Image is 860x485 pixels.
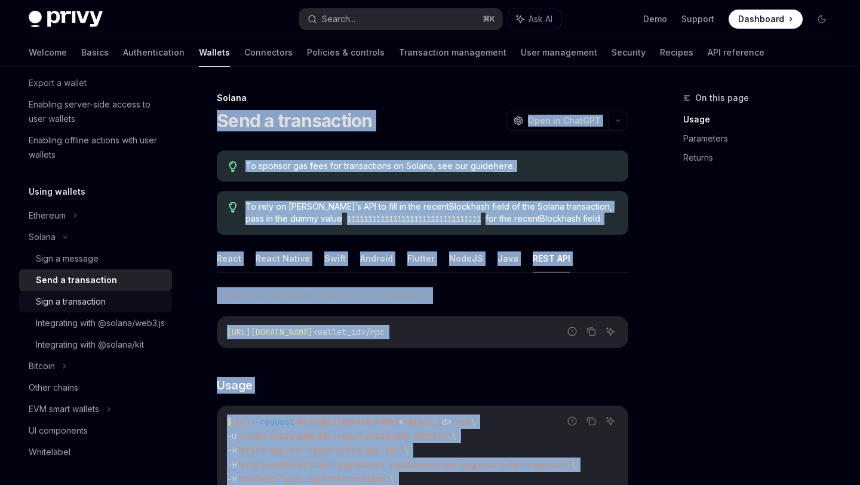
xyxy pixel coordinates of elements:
span: ⌘ K [483,14,495,24]
a: Enabling server-side access to user wallets [19,94,172,130]
button: Open in ChatGPT [506,110,608,131]
span: -u [227,431,236,441]
a: Parameters [683,129,841,148]
div: Enabling offline actions with user wallets [29,133,165,162]
button: Copy the contents from the code block [583,324,599,339]
a: Sign a message [19,248,172,269]
button: Report incorrect code [564,324,580,339]
span: $ [227,416,232,427]
button: Ask AI [603,413,618,429]
a: here [493,161,513,171]
a: Integrating with @solana/kit [19,334,172,355]
span: \ [404,445,408,456]
a: Wallets [199,38,230,67]
div: Other chains [29,380,78,395]
a: Security [612,38,646,67]
a: Whitelabel [19,441,172,463]
span: "privy-app-id: <your-privy-app-id>" [236,445,404,456]
a: Usage [683,110,841,129]
span: Ask AI [529,13,552,25]
span: To rely on [PERSON_NAME]’s API to fill in the recentBlockhash field of the Solana transaction, pa... [245,201,616,225]
button: React Native [256,244,310,272]
span: Open in ChatGPT [528,115,601,127]
button: Flutter [407,244,435,272]
a: Policies & controls [307,38,385,67]
span: -H [227,445,236,456]
span: "privy-authorization-signature: <authorization-signature-for-request>" [236,459,571,470]
span: \ [471,416,475,427]
a: Demo [643,13,667,25]
button: Swift [324,244,346,272]
span: --request [251,416,294,427]
a: Dashboard [729,10,803,29]
code: 11111111111111111111111111111111 [342,213,486,225]
a: Send a transaction [19,269,172,291]
span: -H [227,474,236,484]
div: Sign a message [36,251,99,266]
button: React [217,244,241,272]
span: On this page [695,91,749,105]
div: Whitelabel [29,445,70,459]
h5: Using wallets [29,185,85,199]
svg: Tip [229,161,237,172]
span: Dashboard [738,13,784,25]
div: Send a transaction [36,273,117,287]
div: Solana [217,92,628,104]
button: Ask AI [508,8,561,30]
button: Search...⌘K [299,8,502,30]
div: Integrating with @solana/kit [36,337,144,352]
span: < [399,416,404,427]
span: 'Content-Type: application/json' [236,474,389,484]
a: Welcome [29,38,67,67]
div: Search... [322,12,355,26]
div: Enabling server-side access to user wallets [29,97,165,126]
svg: Tip [229,202,237,213]
button: NodeJS [449,244,483,272]
span: Usage [217,377,253,394]
div: EVM smart wallets [29,402,99,416]
span: wallet_i [404,416,442,427]
a: Support [681,13,714,25]
a: Basics [81,38,109,67]
span: To send a transaction make a POST request to [217,287,628,304]
h1: Send a transaction [217,110,373,131]
span: \ [389,474,394,484]
a: Returns [683,148,841,167]
span: <wallet_id>/rpc [313,327,385,337]
a: Integrating with @solana/web3.js [19,312,172,334]
button: Android [360,244,393,272]
span: -H [227,459,236,470]
button: Ask AI [603,324,618,339]
span: curl [232,416,251,427]
a: Enabling offline actions with user wallets [19,130,172,165]
div: Integrating with @solana/web3.js [36,316,165,330]
img: dark logo [29,11,103,27]
span: [URL][DOMAIN_NAME] [227,327,313,337]
div: Bitcoin [29,359,55,373]
span: POST [294,416,313,427]
a: Transaction management [399,38,506,67]
div: Sign a transaction [36,294,106,309]
span: \ [571,459,576,470]
a: Sign a transaction [19,291,172,312]
span: > [447,416,451,427]
button: Toggle dark mode [812,10,831,29]
span: d [442,416,447,427]
a: UI components [19,420,172,441]
span: "<your-privy-app-id>:<your-privy-app-secret>" [236,431,451,441]
div: UI components [29,423,88,438]
span: [URL][DOMAIN_NAME] [313,416,399,427]
a: Authentication [123,38,185,67]
div: Ethereum [29,208,66,223]
div: Solana [29,230,56,244]
button: Copy the contents from the code block [583,413,599,429]
a: API reference [708,38,764,67]
span: /rpc [451,416,471,427]
a: User management [521,38,597,67]
a: Recipes [660,38,693,67]
button: Java [497,244,518,272]
span: To sponsor gas fees for transactions on Solana, see our guide . [245,160,616,172]
a: Connectors [244,38,293,67]
a: Other chains [19,377,172,398]
button: REST API [533,244,570,272]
